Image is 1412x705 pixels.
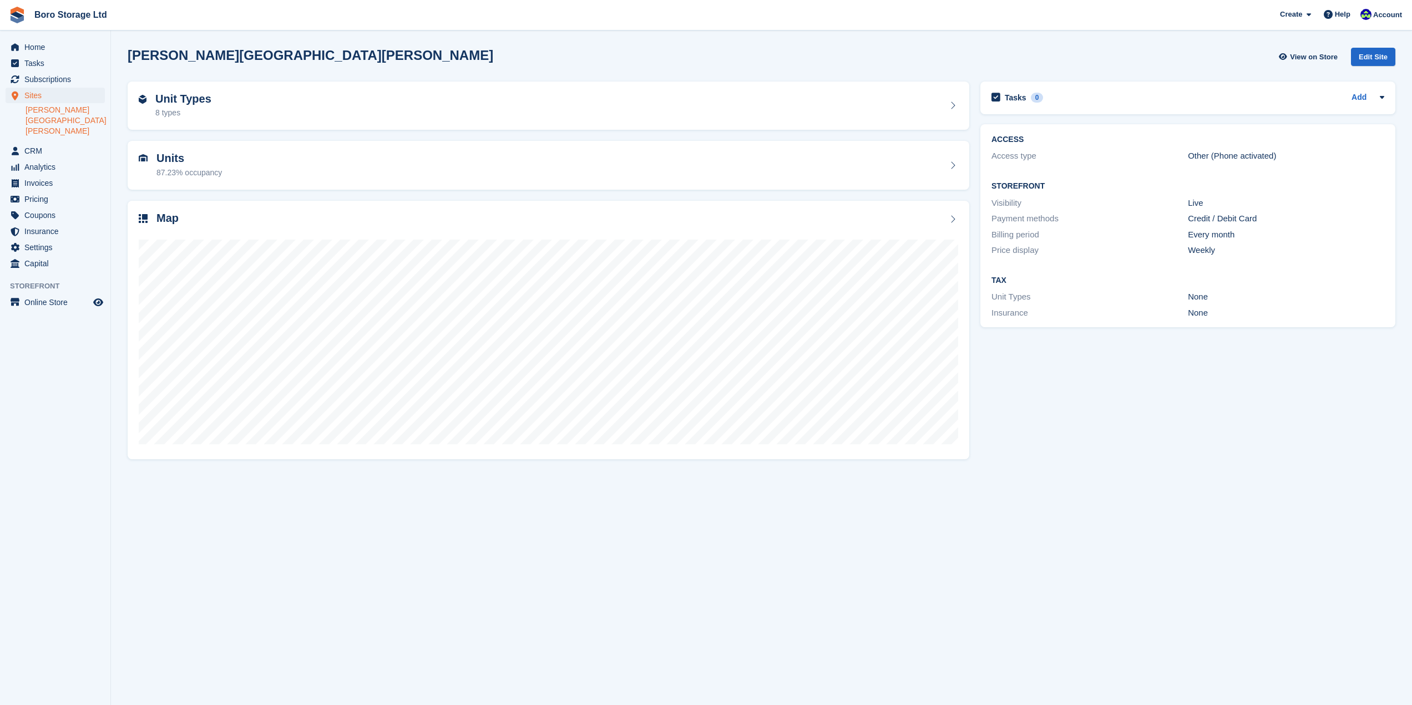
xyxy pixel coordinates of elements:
a: menu [6,295,105,310]
a: menu [6,191,105,207]
h2: ACCESS [991,135,1384,144]
span: Help [1335,9,1350,20]
div: Unit Types [991,291,1188,303]
div: Access type [991,150,1188,163]
div: Price display [991,244,1188,257]
h2: [PERSON_NAME][GEOGRAPHIC_DATA][PERSON_NAME] [128,48,493,63]
span: Subscriptions [24,72,91,87]
div: Insurance [991,307,1188,319]
div: Every month [1188,229,1384,241]
img: unit-type-icn-2b2737a686de81e16bb02015468b77c625bbabd49415b5ef34ead5e3b44a266d.svg [139,95,146,104]
span: Home [24,39,91,55]
img: map-icn-33ee37083ee616e46c38cad1a60f524a97daa1e2b2c8c0bc3eb3415660979fc1.svg [139,214,148,223]
div: None [1188,291,1384,303]
div: Billing period [991,229,1188,241]
a: menu [6,55,105,71]
img: unit-icn-7be61d7bf1b0ce9d3e12c5938cc71ed9869f7b940bace4675aadf7bd6d80202e.svg [139,154,148,162]
a: menu [6,39,105,55]
h2: Map [156,212,179,225]
h2: Storefront [991,182,1384,191]
h2: Tasks [1005,93,1026,103]
a: menu [6,72,105,87]
h2: Unit Types [155,93,211,105]
a: View on Store [1277,48,1342,66]
a: Unit Types 8 types [128,82,969,130]
div: 87.23% occupancy [156,167,222,179]
span: Capital [24,256,91,271]
a: Preview store [92,296,105,309]
span: Analytics [24,159,91,175]
a: Boro Storage Ltd [30,6,112,24]
span: Settings [24,240,91,255]
a: menu [6,256,105,271]
div: Payment methods [991,212,1188,225]
div: Visibility [991,197,1188,210]
div: 8 types [155,107,211,119]
a: Units 87.23% occupancy [128,141,969,190]
h2: Units [156,152,222,165]
span: CRM [24,143,91,159]
a: menu [6,143,105,159]
div: Weekly [1188,244,1384,257]
a: menu [6,159,105,175]
img: stora-icon-8386f47178a22dfd0bd8f6a31ec36ba5ce8667c1dd55bd0f319d3a0aa187defe.svg [9,7,26,23]
img: Tobie Hillier [1360,9,1371,20]
div: Live [1188,197,1384,210]
div: Other (Phone activated) [1188,150,1384,163]
span: Invoices [24,175,91,191]
a: [PERSON_NAME][GEOGRAPHIC_DATA][PERSON_NAME] [26,105,105,136]
div: 0 [1031,93,1044,103]
div: None [1188,307,1384,319]
a: menu [6,175,105,191]
a: menu [6,88,105,103]
span: Storefront [10,281,110,292]
span: Account [1373,9,1402,21]
span: Pricing [24,191,91,207]
span: View on Store [1290,52,1338,63]
div: Edit Site [1351,48,1395,66]
a: menu [6,224,105,239]
div: Credit / Debit Card [1188,212,1384,225]
span: Tasks [24,55,91,71]
span: Sites [24,88,91,103]
span: Coupons [24,207,91,223]
span: Create [1280,9,1302,20]
a: menu [6,240,105,255]
a: Edit Site [1351,48,1395,70]
span: Online Store [24,295,91,310]
h2: Tax [991,276,1384,285]
a: Map [128,201,969,460]
span: Insurance [24,224,91,239]
a: Add [1352,92,1367,104]
a: menu [6,207,105,223]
